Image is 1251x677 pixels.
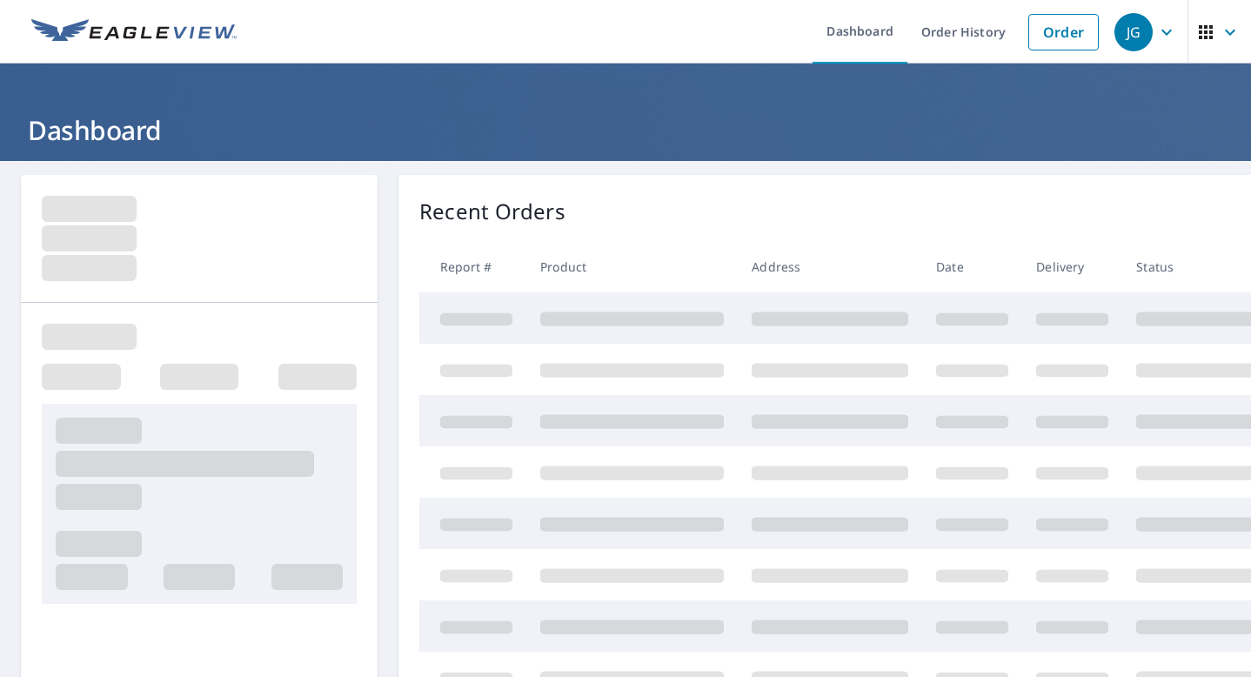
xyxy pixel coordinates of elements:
[1028,14,1099,50] a: Order
[1022,241,1122,292] th: Delivery
[419,241,526,292] th: Report #
[419,196,565,227] p: Recent Orders
[1114,13,1153,51] div: JG
[738,241,922,292] th: Address
[922,241,1022,292] th: Date
[31,19,237,45] img: EV Logo
[526,241,738,292] th: Product
[21,112,1230,148] h1: Dashboard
